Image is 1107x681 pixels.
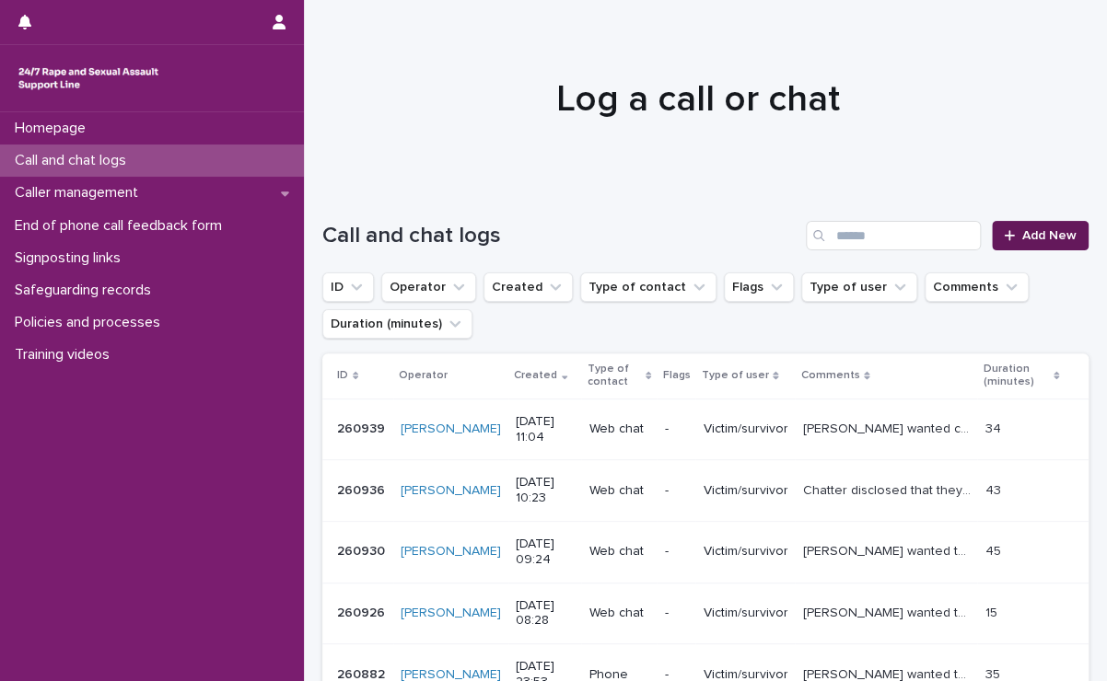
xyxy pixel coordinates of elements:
[337,365,348,386] p: ID
[322,272,374,302] button: ID
[516,598,574,629] p: [DATE] 08:28
[664,483,688,499] p: -
[985,602,1000,621] p: 15
[7,217,237,235] p: End of phone call feedback form
[985,540,1004,560] p: 45
[337,602,389,621] p: 260926
[724,272,794,302] button: Flags
[7,314,175,331] p: Policies and processes
[587,359,641,393] p: Type of contact
[802,602,973,621] p: Chatter wanted to explore an incident that she felt uncomfortable with but it was established tha...
[401,544,501,560] a: [PERSON_NAME]
[322,583,1089,644] tr: 260926260926 [PERSON_NAME] [DATE] 08:28Web chat-Victim/survivor[PERSON_NAME] wanted to explore an...
[801,272,917,302] button: Type of user
[588,483,649,499] p: Web chat
[322,398,1089,460] tr: 260939260939 [PERSON_NAME] [DATE] 11:04Web chat-Victim/survivor[PERSON_NAME] wanted clarification...
[337,479,389,499] p: 260936
[992,221,1089,250] a: Add New
[588,421,649,437] p: Web chat
[401,606,501,621] a: [PERSON_NAME]
[800,365,859,386] p: Comments
[985,418,1004,437] p: 34
[703,606,787,621] p: Victim/survivor
[337,418,389,437] p: 260939
[484,272,573,302] button: Created
[802,479,973,499] p: Chatter disclosed that they have been raped by their brother consistently since age 7. Chat explo...
[983,359,1048,393] p: Duration (minutes)
[703,544,787,560] p: Victim/survivor
[15,60,162,97] img: rhQMoQhaT3yELyF149Cw
[802,540,973,560] p: Chatter wanted to explore difficult experiences that were affecting her ability to be intimate. P...
[588,544,649,560] p: Web chat
[664,544,688,560] p: -
[580,272,717,302] button: Type of contact
[381,272,476,302] button: Operator
[701,365,768,386] p: Type of user
[925,272,1029,302] button: Comments
[322,309,472,339] button: Duration (minutes)
[985,479,1004,499] p: 43
[703,421,787,437] p: Victim/survivor
[337,540,389,560] p: 260930
[703,483,787,499] p: Victim/survivor
[662,365,690,386] p: Flags
[7,249,135,267] p: Signposting links
[516,537,574,568] p: [DATE] 09:24
[7,152,141,169] p: Call and chat logs
[322,521,1089,583] tr: 260930260930 [PERSON_NAME] [DATE] 09:24Web chat-Victim/survivor[PERSON_NAME] wanted to explore di...
[401,483,501,499] a: [PERSON_NAME]
[664,421,688,437] p: -
[514,365,557,386] p: Created
[7,346,124,364] p: Training videos
[7,120,100,137] p: Homepage
[322,460,1089,522] tr: 260936260936 [PERSON_NAME] [DATE] 10:23Web chat-Victim/survivorChatter disclosed that they have b...
[399,365,448,386] p: Operator
[401,421,501,437] a: [PERSON_NAME]
[588,606,649,621] p: Web chat
[7,282,166,299] p: Safeguarding records
[322,77,1074,121] h1: Log a call or chat
[7,184,153,202] p: Caller management
[1022,229,1077,242] span: Add New
[322,223,798,249] h1: Call and chat logs
[806,221,981,250] input: Search
[516,414,574,445] p: [DATE] 11:04
[802,418,973,437] p: Chatter wanted clarification on an experience of sexual violence.
[664,606,688,621] p: -
[516,475,574,506] p: [DATE] 10:23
